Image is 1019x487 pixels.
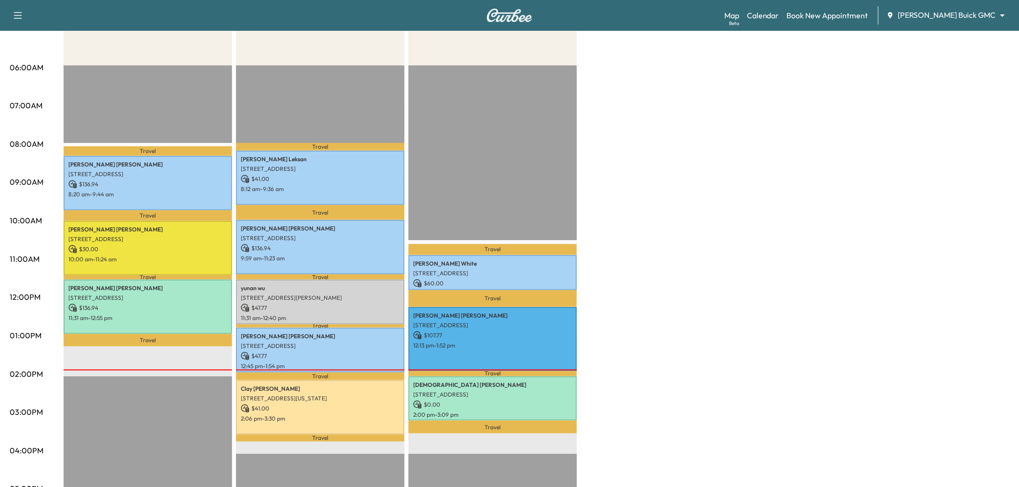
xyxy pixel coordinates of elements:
p: 06:00AM [10,62,43,73]
p: Travel [64,210,232,221]
p: 12:13 pm - 1:52 pm [413,342,572,349]
p: $ 60.00 [413,279,572,288]
p: Travel [64,146,232,156]
p: 12:00PM [10,291,40,303]
p: [PERSON_NAME] Leksan [241,155,400,163]
p: [STREET_ADDRESS] [68,294,227,302]
p: $ 136.94 [68,304,227,312]
p: Travel [236,274,405,280]
p: [DEMOGRAPHIC_DATA] [PERSON_NAME] [413,381,572,389]
p: 2:00 pm - 3:09 pm [413,411,572,419]
p: 11:31 am - 12:40 pm [241,314,400,322]
p: Travel [236,143,405,151]
p: 04:00PM [10,445,43,456]
p: $ 47.77 [241,352,400,360]
p: Travel [236,435,405,442]
p: Travel [64,275,232,280]
div: Beta [729,20,739,27]
p: 07:00AM [10,100,42,111]
p: [STREET_ADDRESS][PERSON_NAME] [241,294,400,302]
p: [PERSON_NAME] White [413,260,572,268]
p: 8:20 am - 9:44 am [68,191,227,198]
p: $ 30.00 [68,245,227,254]
p: [STREET_ADDRESS] [68,235,227,243]
p: Travel [236,205,405,220]
span: [PERSON_NAME] Buick GMC [898,10,996,21]
p: [PERSON_NAME] [PERSON_NAME] [241,225,400,232]
p: 08:00AM [10,138,43,150]
p: [STREET_ADDRESS][US_STATE] [241,395,400,402]
p: $ 41.00 [241,404,400,413]
img: Curbee Logo [486,9,533,22]
p: [PERSON_NAME] [PERSON_NAME] [68,226,227,233]
p: Clay [PERSON_NAME] [241,385,400,393]
p: [STREET_ADDRESS] [241,342,400,350]
p: Travel [408,290,577,307]
p: [PERSON_NAME] [PERSON_NAME] [68,161,227,168]
p: 9:59 am - 11:23 am [241,255,400,262]
p: Travel [408,371,577,376]
p: 11:31 am - 12:55 pm [68,314,227,322]
p: [STREET_ADDRESS] [241,165,400,173]
p: 2:06 pm - 3:30 pm [241,415,400,423]
p: 10:00 am - 11:24 am [68,256,227,263]
p: 03:00PM [10,406,43,418]
p: $ 136.94 [68,180,227,189]
p: [STREET_ADDRESS] [413,391,572,398]
a: Calendar [747,10,779,21]
a: MapBeta [724,10,739,21]
p: [PERSON_NAME] [PERSON_NAME] [241,333,400,340]
p: 8:12 am - 9:36 am [241,185,400,193]
p: Travel [64,334,232,346]
p: 09:00AM [10,176,43,188]
p: Travel [408,421,577,434]
p: 11:00AM [10,253,39,265]
p: [STREET_ADDRESS] [413,269,572,277]
p: $ 41.00 [241,175,400,183]
p: [PERSON_NAME] [PERSON_NAME] [68,284,227,292]
p: 01:00PM [10,330,41,341]
p: $ 136.94 [241,244,400,253]
a: Book New Appointment [787,10,868,21]
p: Travel [236,324,405,328]
p: Travel [236,372,405,380]
p: 12:45 pm - 1:54 pm [241,362,400,370]
p: Travel [408,244,577,255]
p: $ 47.77 [241,304,400,312]
p: $ 107.77 [413,331,572,340]
p: [STREET_ADDRESS] [413,321,572,329]
p: [STREET_ADDRESS] [68,170,227,178]
p: [PERSON_NAME] [PERSON_NAME] [413,312,572,320]
p: yunan wu [241,284,400,292]
p: 10:00AM [10,215,42,226]
p: 02:00PM [10,368,43,380]
p: $ 0.00 [413,400,572,409]
p: [STREET_ADDRESS] [241,234,400,242]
